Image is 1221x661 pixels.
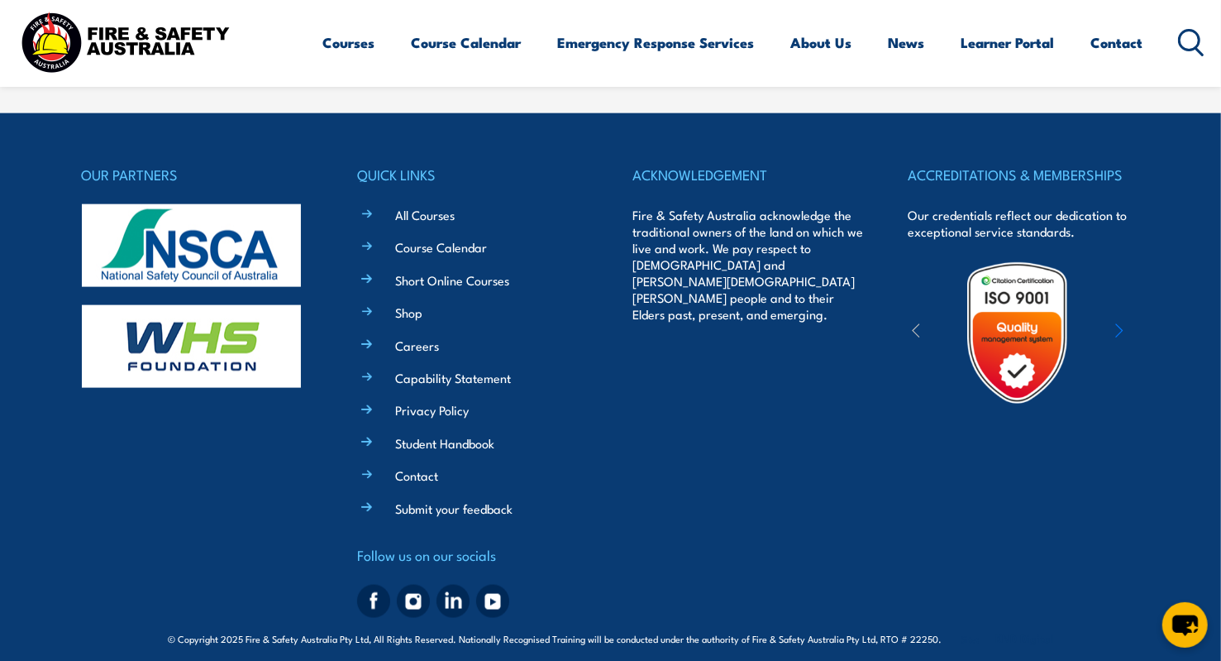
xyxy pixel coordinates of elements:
a: Learner Portal [961,21,1055,65]
a: News [889,21,925,65]
h4: ACCREDITATIONS & MEMBERSHIPS [908,163,1139,186]
span: Site: [961,632,1053,645]
h4: ACKNOWLEDGEMENT [632,163,864,186]
a: About Us [791,21,852,65]
a: Course Calendar [412,21,522,65]
img: Untitled design (19) [945,261,1090,405]
h4: Follow us on our socials [357,544,589,567]
a: All Courses [395,206,455,223]
a: Contact [1091,21,1143,65]
a: Short Online Courses [395,271,509,289]
a: Courses [323,21,375,65]
span: © Copyright 2025 Fire & Safety Australia Pty Ltd, All Rights Reserved. Nationally Recognised Trai... [168,630,1053,646]
a: Capability Statement [395,369,511,386]
a: Privacy Policy [395,401,469,419]
a: Student Handbook [395,434,494,452]
button: chat-button [1162,602,1208,648]
a: Careers [395,337,439,354]
a: Shop [395,304,422,321]
img: whs-logo-footer [82,305,301,388]
a: Emergency Response Services [558,21,755,65]
a: KND Digital [995,630,1053,646]
a: Course Calendar [395,238,487,256]
p: Fire & Safety Australia acknowledge the traditional owners of the land on which we live and work.... [632,207,864,323]
a: Contact [395,467,438,484]
img: nsca-logo-footer [82,204,301,287]
h4: OUR PARTNERS [82,163,313,186]
h4: QUICK LINKS [357,163,589,186]
a: Submit your feedback [395,500,513,517]
p: Our credentials reflect our dedication to exceptional service standards. [908,207,1139,240]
